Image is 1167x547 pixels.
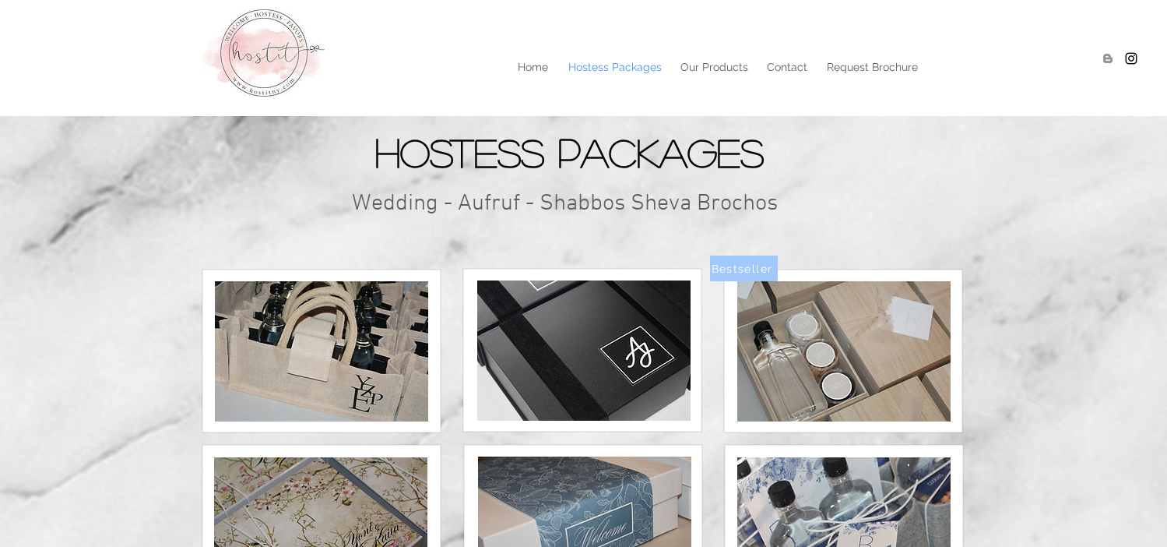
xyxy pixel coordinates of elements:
img: Blogger [1100,51,1116,66]
button: Bestseller [710,256,778,281]
img: IMG_0565.JPG [215,281,428,422]
a: Request Brochure [817,55,928,79]
p: Home [510,55,556,79]
span: Hostess Packages [375,132,764,171]
a: Contact [757,55,817,79]
span: Bestseller [712,263,773,275]
p: Our Products [673,55,756,79]
a: Hostess Packages [558,55,670,79]
h2: Wedding - Aufruf - Shabbos Sheva Brochos [352,189,799,218]
a: Our Products [670,55,757,79]
img: Hostitny [1123,51,1139,66]
ul: Social Bar [1100,51,1139,66]
p: Contact [759,55,815,79]
img: IMG_8953.JPG [477,281,691,421]
p: Request Brochure [819,55,926,79]
p: Hostess Packages [561,55,670,79]
nav: Site [273,55,928,79]
a: Home [507,55,558,79]
img: IMG_2357.JPG [737,281,951,422]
